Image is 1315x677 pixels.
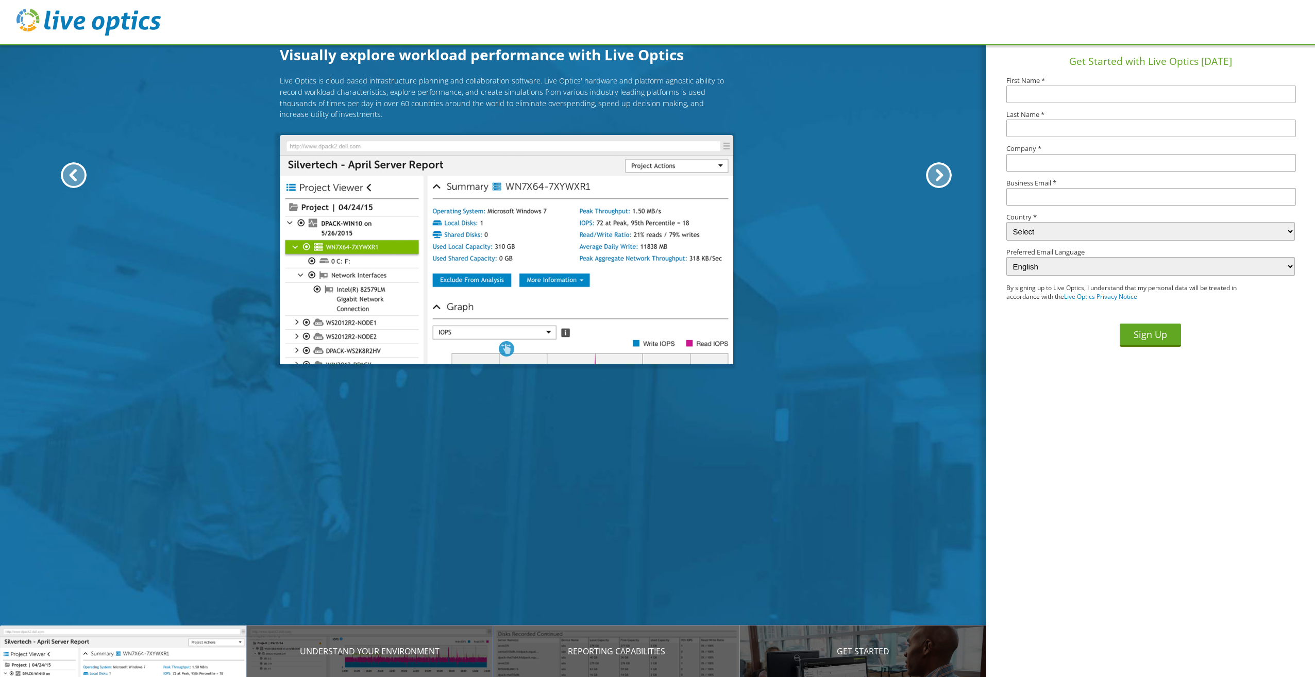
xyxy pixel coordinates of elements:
p: Live Optics is cloud based infrastructure planning and collaboration software. Live Optics' hardw... [280,75,733,120]
label: Preferred Email Language [1006,249,1295,256]
label: Country * [1006,214,1295,221]
h1: Visually explore workload performance with Live Optics [280,44,733,65]
label: Last Name * [1006,111,1295,118]
label: First Name * [1006,77,1295,84]
img: Introducing Live Optics [280,135,733,365]
p: By signing up to Live Optics, I understand that my personal data will be treated in accordance wi... [1006,284,1266,301]
label: Business Email * [1006,180,1295,187]
label: Company * [1006,145,1295,152]
p: Get Started [740,645,987,657]
p: Reporting Capabilities [493,645,740,657]
h1: Get Started with Live Optics [DATE] [990,54,1311,69]
img: live_optics_svg.svg [16,9,161,36]
a: Live Optics Privacy Notice [1064,292,1137,301]
button: Sign Up [1120,324,1181,347]
p: Understand your environment [247,645,494,657]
